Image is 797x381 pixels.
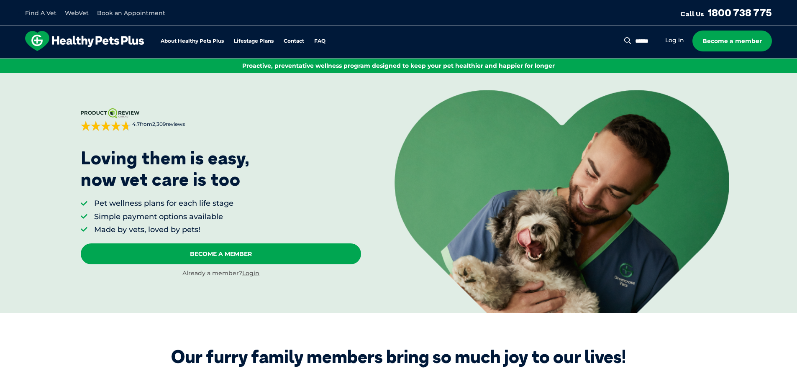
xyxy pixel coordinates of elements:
li: Pet wellness plans for each life stage [94,198,233,209]
a: Login [242,269,259,277]
li: Simple payment options available [94,212,233,222]
li: Made by vets, loved by pets! [94,225,233,235]
a: 4.7from2,309reviews [81,108,361,131]
span: 2,309 reviews [152,121,185,127]
span: from [131,121,185,128]
img: <p>Loving them is easy, <br /> now vet care is too</p> [395,90,729,312]
a: Become A Member [81,243,361,264]
div: Already a member? [81,269,361,278]
div: Our furry family members bring so much joy to our lives! [171,346,626,367]
p: Loving them is easy, now vet care is too [81,148,250,190]
strong: 4.7 [132,121,140,127]
div: 4.7 out of 5 stars [81,121,131,131]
